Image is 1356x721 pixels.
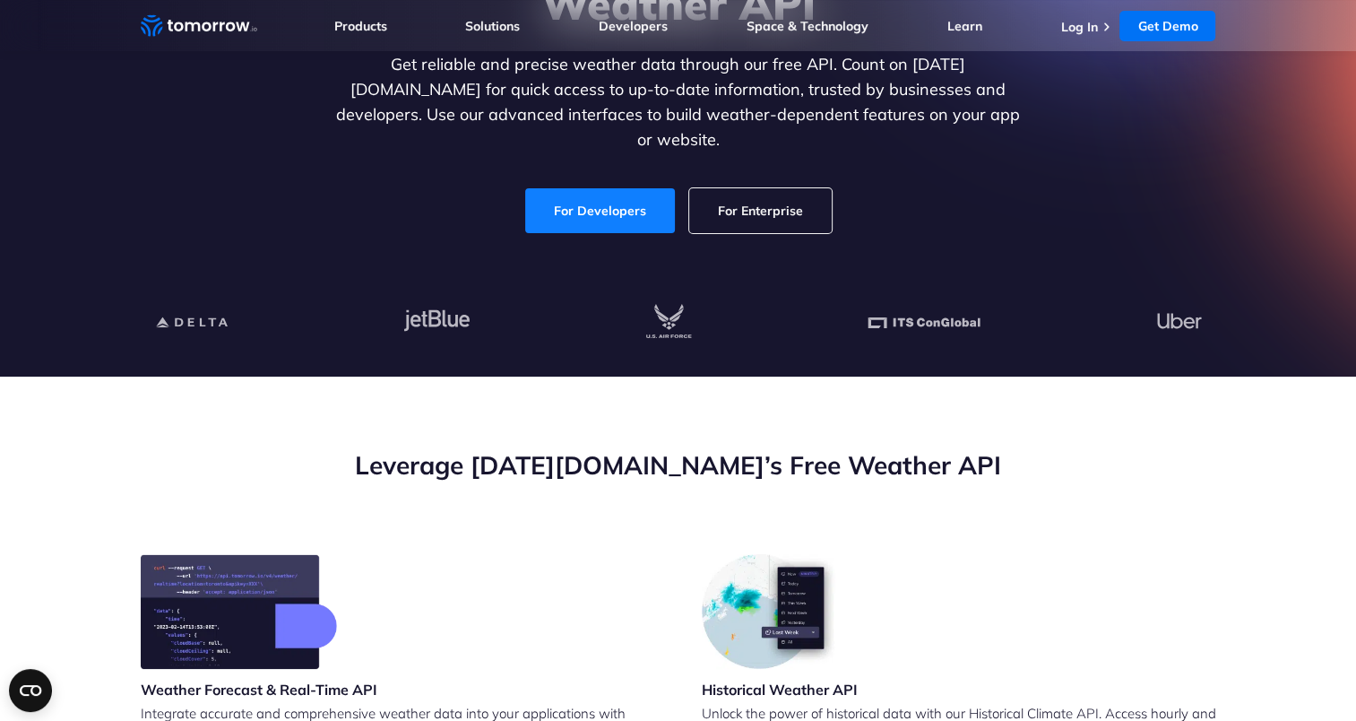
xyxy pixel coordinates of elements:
[9,669,52,712] button: Open CMP widget
[525,188,675,233] a: For Developers
[141,13,257,39] a: Home link
[599,18,668,34] a: Developers
[702,680,858,699] h3: Historical Weather API
[747,18,868,34] a: Space & Technology
[465,18,520,34] a: Solutions
[141,680,377,699] h3: Weather Forecast & Real-Time API
[1119,11,1215,41] a: Get Demo
[1060,19,1097,35] a: Log In
[334,18,387,34] a: Products
[689,188,832,233] a: For Enterprise
[141,448,1216,482] h2: Leverage [DATE][DOMAIN_NAME]’s Free Weather API
[333,52,1024,152] p: Get reliable and precise weather data through our free API. Count on [DATE][DOMAIN_NAME] for quic...
[947,18,982,34] a: Learn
